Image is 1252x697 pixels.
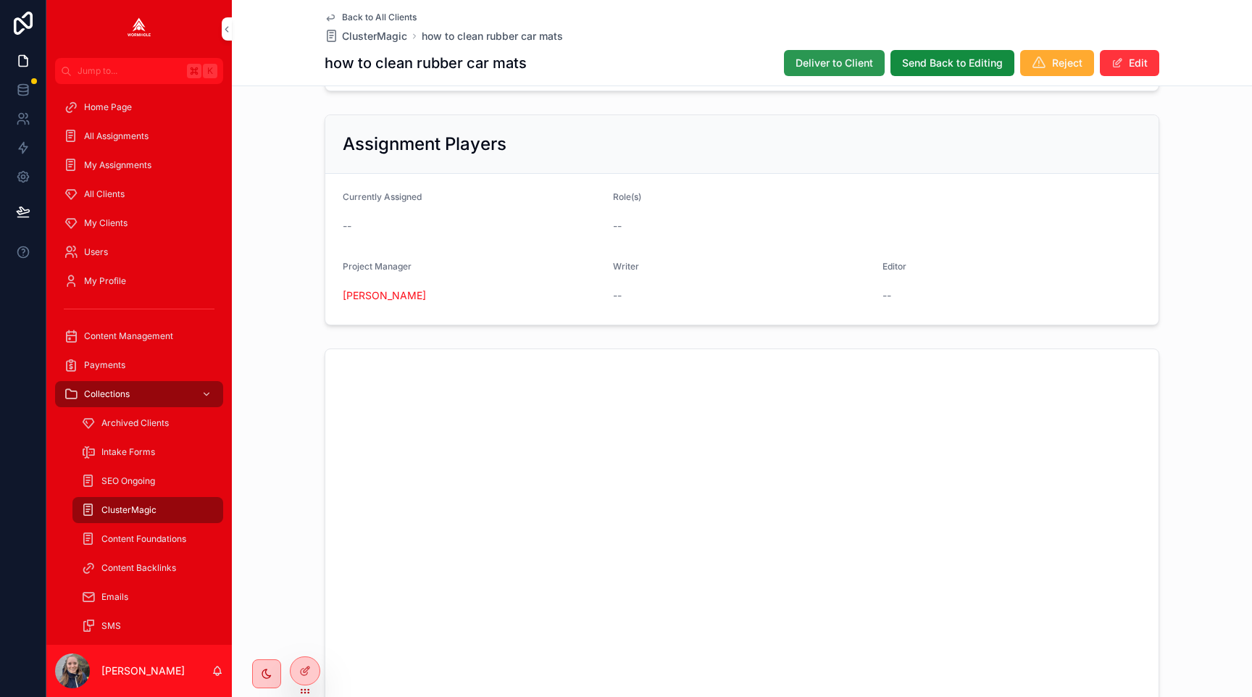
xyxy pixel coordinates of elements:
a: My Profile [55,268,223,294]
span: My Assignments [84,159,151,171]
span: K [204,65,216,77]
div: scrollable content [46,84,232,645]
span: Editor [882,261,906,272]
span: Writer [613,261,639,272]
h2: Assignment Players [343,133,506,156]
span: Project Manager [343,261,412,272]
a: ClusterMagic [325,29,407,43]
span: Role(s) [613,191,641,202]
span: All Assignments [84,130,149,142]
a: [PERSON_NAME] [343,288,426,303]
a: SEO Ongoing [72,468,223,494]
span: Archived Clients [101,417,169,429]
span: Reject [1052,56,1082,70]
button: Jump to...K [55,58,223,84]
span: All Clients [84,188,125,200]
a: All Assignments [55,123,223,149]
span: Currently Assigned [343,191,422,202]
a: how to clean rubber car mats [422,29,563,43]
span: Back to All Clients [342,12,417,23]
button: Deliver to Client [784,50,885,76]
a: SMS [72,613,223,639]
span: Users [84,246,108,258]
a: Collections [55,381,223,407]
a: All Clients [55,181,223,207]
span: Emails [101,591,128,603]
a: ClusterMagic [72,497,223,523]
a: Users [55,239,223,265]
a: Content Foundations [72,526,223,552]
span: -- [882,288,891,303]
a: Content Management [55,323,223,349]
span: -- [613,288,622,303]
span: -- [343,219,351,233]
span: -- [613,219,622,233]
a: Payments [55,352,223,378]
span: Collections [84,388,130,400]
a: Intake Forms [72,439,223,465]
span: Intake Forms [101,446,155,458]
button: Edit [1100,50,1159,76]
a: My Assignments [55,152,223,178]
span: Deliver to Client [796,56,873,70]
a: Content Backlinks [72,555,223,581]
button: Reject [1020,50,1094,76]
span: Content Foundations [101,533,186,545]
span: SEO Ongoing [101,475,155,487]
span: Content Backlinks [101,562,176,574]
a: Home Page [55,94,223,120]
span: ClusterMagic [101,504,156,516]
span: Home Page [84,101,132,113]
button: Send Back to Editing [890,50,1014,76]
span: Send Back to Editing [902,56,1003,70]
p: [PERSON_NAME] [101,664,185,678]
span: SMS [101,620,121,632]
img: App logo [128,17,151,41]
span: ClusterMagic [342,29,407,43]
span: Content Management [84,330,173,342]
a: Back to All Clients [325,12,417,23]
a: Archived Clients [72,410,223,436]
a: Emails [72,584,223,610]
span: Jump to... [78,65,181,77]
span: My Profile [84,275,126,287]
a: My Clients [55,210,223,236]
h1: how to clean rubber car mats [325,53,527,73]
span: My Clients [84,217,128,229]
span: Payments [84,359,125,371]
